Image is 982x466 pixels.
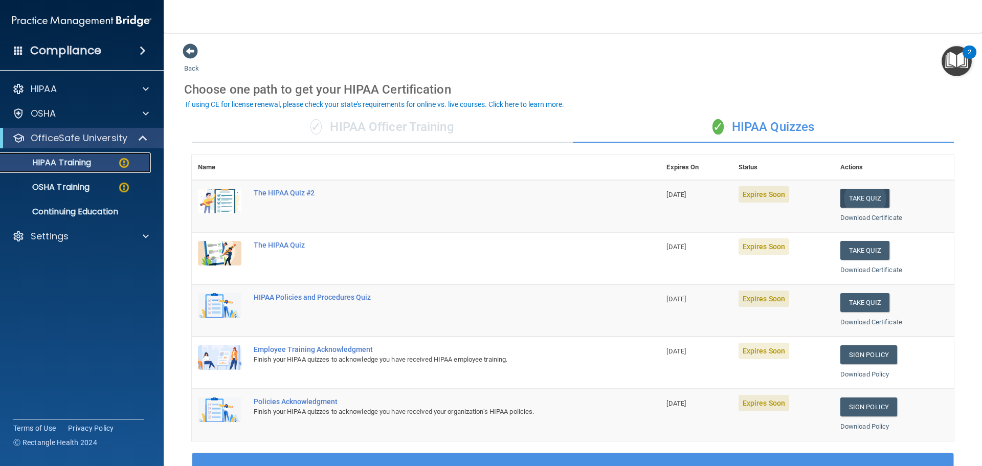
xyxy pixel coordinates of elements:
[660,155,732,180] th: Expires On
[13,423,56,433] a: Terms of Use
[840,423,889,430] a: Download Policy
[840,345,897,364] a: Sign Policy
[254,293,609,301] div: HIPAA Policies and Procedures Quiz
[254,189,609,197] div: The HIPAA Quiz #2
[30,43,101,58] h4: Compliance
[840,397,897,416] a: Sign Policy
[254,406,609,418] div: Finish your HIPAA quizzes to acknowledge you have received your organization’s HIPAA policies.
[7,158,91,168] p: HIPAA Training
[12,83,149,95] a: HIPAA
[12,107,149,120] a: OSHA
[666,191,686,198] span: [DATE]
[31,83,57,95] p: HIPAA
[834,155,954,180] th: Actions
[12,11,151,31] img: PMB logo
[712,119,724,135] span: ✓
[13,437,97,448] span: Ⓒ Rectangle Health 2024
[7,207,146,217] p: Continuing Education
[573,112,954,143] div: HIPAA Quizzes
[31,107,56,120] p: OSHA
[254,353,609,366] div: Finish your HIPAA quizzes to acknowledge you have received HIPAA employee training.
[840,189,889,208] button: Take Quiz
[666,295,686,303] span: [DATE]
[840,241,889,260] button: Take Quiz
[732,155,834,180] th: Status
[739,238,789,255] span: Expires Soon
[840,318,902,326] a: Download Certificate
[254,345,609,353] div: Employee Training Acknowledgment
[968,52,971,65] div: 2
[666,347,686,355] span: [DATE]
[184,75,962,104] div: Choose one path to get your HIPAA Certification
[118,181,130,194] img: warning-circle.0cc9ac19.png
[186,101,564,108] div: If using CE for license renewal, please check your state's requirements for online vs. live cours...
[68,423,114,433] a: Privacy Policy
[942,46,972,76] button: Open Resource Center, 2 new notifications
[739,186,789,203] span: Expires Soon
[840,293,889,312] button: Take Quiz
[31,132,127,144] p: OfficeSafe University
[840,214,902,221] a: Download Certificate
[666,400,686,407] span: [DATE]
[192,112,573,143] div: HIPAA Officer Training
[254,397,609,406] div: Policies Acknowledgment
[7,182,90,192] p: OSHA Training
[12,132,148,144] a: OfficeSafe University
[12,230,149,242] a: Settings
[840,370,889,378] a: Download Policy
[31,230,69,242] p: Settings
[310,119,322,135] span: ✓
[184,52,199,72] a: Back
[666,243,686,251] span: [DATE]
[739,395,789,411] span: Expires Soon
[739,343,789,359] span: Expires Soon
[118,157,130,169] img: warning-circle.0cc9ac19.png
[840,266,902,274] a: Download Certificate
[184,99,566,109] button: If using CE for license renewal, please check your state's requirements for online vs. live cours...
[739,291,789,307] span: Expires Soon
[192,155,248,180] th: Name
[254,241,609,249] div: The HIPAA Quiz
